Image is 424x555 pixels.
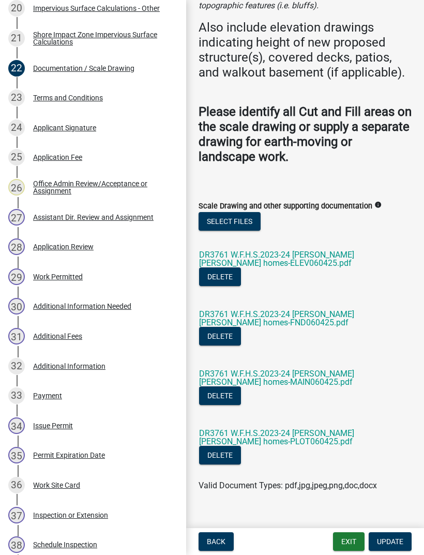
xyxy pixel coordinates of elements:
button: Delete [199,267,241,286]
h4: Also include elevation drawings indicating height of new proposed structure(s), covered decks, pa... [199,20,412,80]
div: 24 [8,119,25,136]
div: Applicant Signature [33,124,96,131]
div: Work Permitted [33,273,83,280]
div: Additional Information [33,363,105,370]
div: 29 [8,268,25,285]
div: Issue Permit [33,422,73,429]
div: Additional Information Needed [33,303,131,310]
div: Terms and Conditions [33,94,103,101]
div: Impervious Surface Calculations - Other [33,5,160,12]
div: 33 [8,387,25,404]
div: Assistant Dir. Review and Assignment [33,214,154,221]
a: DR3761 W.F.H.S.2023-24 [PERSON_NAME] [PERSON_NAME] homes-ELEV060425.pdf [199,250,354,268]
div: Payment [33,392,62,399]
div: Work Site Card [33,482,80,489]
a: DR3761 W.F.H.S.2023-24 [PERSON_NAME] [PERSON_NAME] homes-PLOT060425.pdf [199,428,354,446]
wm-modal-confirm: Delete Document [199,392,241,401]
a: DR3761 W.F.H.S.2023-24 [PERSON_NAME] [PERSON_NAME] homes-FND060425.pdf [199,309,354,327]
div: Shore Impact Zone Impervious Surface Calculations [33,31,170,46]
wm-modal-confirm: Delete Document [199,451,241,461]
button: Delete [199,446,241,464]
div: 22 [8,60,25,77]
div: 32 [8,358,25,374]
div: 28 [8,238,25,255]
div: Application Fee [33,154,82,161]
div: Permit Expiration Date [33,452,105,459]
div: 34 [8,417,25,434]
div: Additional Fees [33,333,82,340]
div: Documentation / Scale Drawing [33,65,134,72]
div: 37 [8,507,25,523]
div: Inspection or Extension [33,512,108,519]
div: 27 [8,209,25,226]
button: Delete [199,327,241,346]
label: Scale Drawing and other supporting documentation [199,203,372,210]
button: Update [369,532,412,551]
button: Select files [199,212,261,231]
button: Back [199,532,234,551]
span: Back [207,537,225,546]
div: 31 [8,328,25,344]
div: 38 [8,536,25,553]
span: Valid Document Types: pdf,jpg,jpeg,png,doc,docx [199,481,377,490]
div: Office Admin Review/Acceptance or Assignment [33,180,170,194]
div: 35 [8,447,25,463]
div: 25 [8,149,25,166]
button: Exit [333,532,365,551]
wm-modal-confirm: Delete Document [199,273,241,282]
div: 26 [8,179,25,196]
div: 21 [8,30,25,47]
button: Delete [199,386,241,405]
div: 23 [8,89,25,106]
strong: Please identify all Cut and Fill areas on the scale drawing or supply a separate drawing for eart... [199,104,412,163]
div: 30 [8,298,25,314]
div: 36 [8,477,25,493]
i: info [374,201,382,208]
wm-modal-confirm: Delete Document [199,332,241,342]
div: Schedule Inspection [33,541,97,548]
div: Application Review [33,243,94,250]
a: DR3761 W.F.H.S.2023-24 [PERSON_NAME] [PERSON_NAME] homes-MAIN060425.pdf [199,369,354,387]
span: Update [377,537,403,546]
